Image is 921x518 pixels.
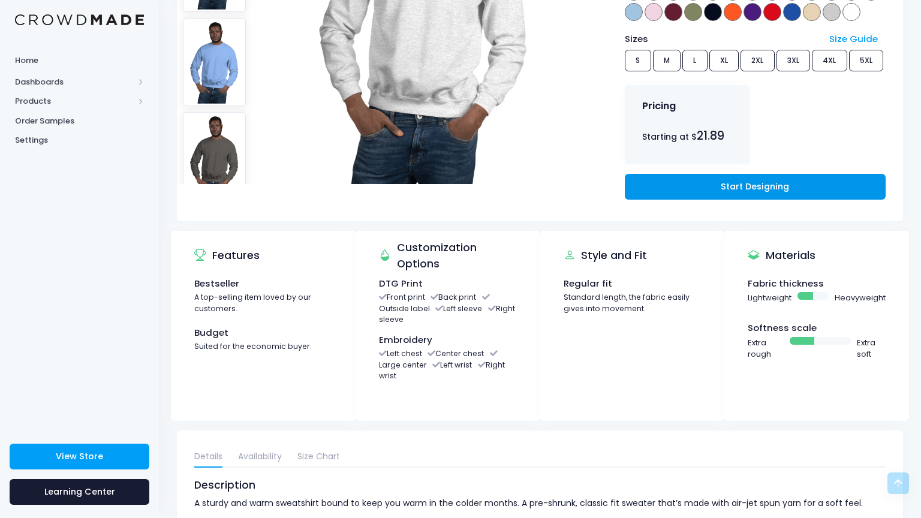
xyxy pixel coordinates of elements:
[835,292,886,304] span: Heavyweight
[428,348,484,359] li: Center chest
[10,479,149,505] a: Learning Center
[564,277,702,290] div: Regular fit
[379,277,517,290] div: DTG Print
[194,292,332,314] div: A top-selling item loved by our customers.
[15,95,134,107] span: Products
[379,333,517,347] div: Embroidery
[564,292,702,314] div: Standard length, the fabric easily gives into movement.
[748,337,784,360] span: Extra rough
[297,446,340,468] a: Size Chart
[697,128,724,144] span: 21.89
[10,444,149,469] a: View Store
[748,277,886,290] div: Fabric thickness
[194,326,332,339] div: Budget
[379,239,513,273] div: Customization Options
[748,321,886,335] div: Softness scale
[194,446,222,468] a: Details
[194,497,886,510] p: A sturdy and warm sweatshirt bound to keep you warm in the colder months. A pre-shrunk, classic f...
[15,134,144,146] span: Settings
[379,292,490,314] li: Outside label
[435,303,482,314] li: Left sleeve
[379,348,498,370] li: Large center
[44,486,115,498] span: Learning Center
[748,292,791,304] span: Lightweight
[379,303,515,325] li: Right sleeve
[15,55,144,67] span: Home
[748,239,815,273] div: Materials
[56,450,103,462] span: View Store
[619,32,823,46] div: Sizes
[194,277,332,290] div: Bestseller
[15,115,144,127] span: Order Samples
[829,32,878,45] a: Size Guide
[797,292,829,300] span: Basic example
[194,341,332,353] div: Suited for the economic buyer.
[379,292,425,302] li: Front print
[194,239,260,273] div: Features
[238,446,282,468] a: Availability
[194,477,886,493] div: Description
[379,360,505,381] li: Right wrist
[379,348,422,359] li: Left chest
[642,127,732,144] div: Starting at $
[642,100,676,112] h4: Pricing
[790,337,851,345] span: Basic example
[15,14,144,26] img: Logo
[564,239,648,273] div: Style and Fit
[431,292,476,302] li: Back print
[625,174,886,200] a: Start Designing
[857,337,886,360] span: Extra soft
[15,76,134,88] span: Dashboards
[432,360,472,370] li: Left wrist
